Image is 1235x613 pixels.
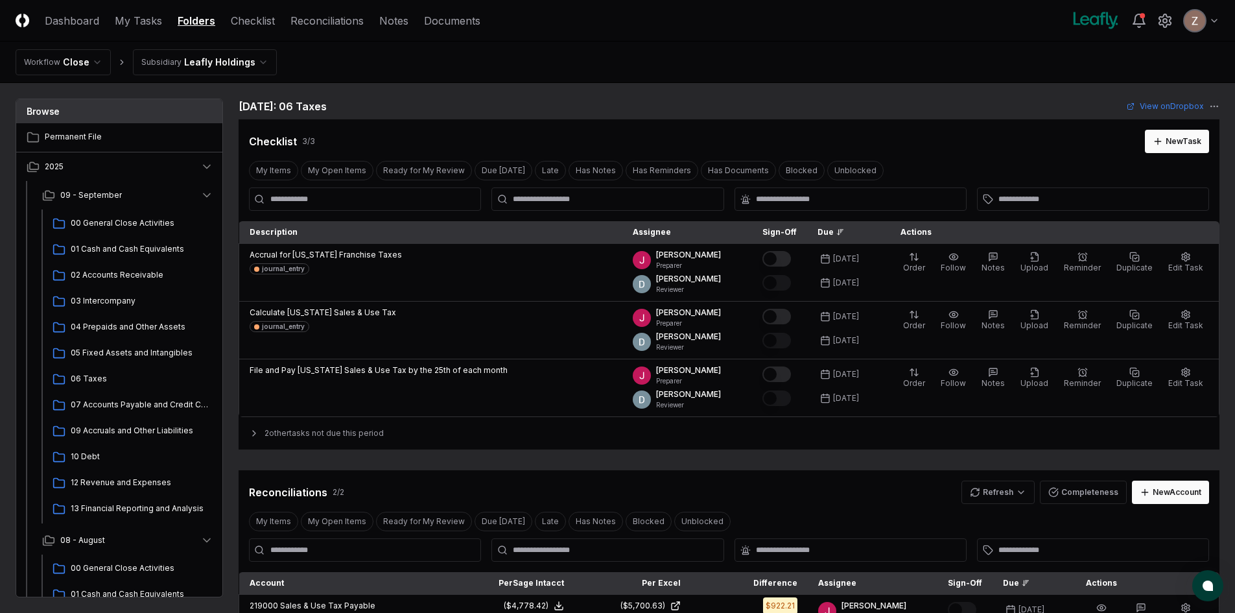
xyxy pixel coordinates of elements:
[262,264,305,274] div: journal_entry
[903,263,925,272] span: Order
[1040,481,1127,504] button: Completeness
[424,13,480,29] a: Documents
[290,13,364,29] a: Reconciliations
[633,367,651,385] img: ACg8ocJfBSitaon9c985KWe3swqK2kElzkAv-sHk65QWxGQz4ldowg=s96-c
[301,512,373,531] button: My Open Items
[762,275,791,291] button: Mark complete
[115,13,162,29] a: My Tasks
[45,161,64,173] span: 2025
[16,49,277,75] nav: breadcrumb
[762,391,791,406] button: Mark complete
[71,477,208,488] span: 12 Revenue and Expenses
[1018,307,1051,334] button: Upload
[633,333,651,351] img: ACg8ocLeIi4Jlns6Fsr4lO0wQ1XJrFQvF4yUjbLrd1AsCAOmrfa1KQ=s96-c
[766,600,795,612] div: $922.21
[239,221,623,244] th: Description
[1127,101,1204,112] a: View onDropbox
[16,152,224,181] button: 2025
[841,600,906,612] p: [PERSON_NAME]
[817,226,869,238] div: Due
[1064,263,1101,272] span: Reminder
[250,365,508,376] p: File and Pay [US_STATE] Sales & Use Tax by the 25th of each month
[71,295,208,307] span: 03 Intercompany
[250,601,278,610] span: 219000
[982,320,1005,330] span: Notes
[47,446,213,469] a: 10 Debt
[626,161,698,180] button: Has Reminders
[47,472,213,495] a: 12 Revenue and Expenses
[1114,307,1155,334] button: Duplicate
[47,498,213,521] a: 13 Financial Reporting and Analysis
[585,600,681,612] a: ($5,700.63)
[1184,10,1205,31] img: ACg8ocKnDsamp5-SE65NkOhq35AnOBarAXdzXQ03o9g231ijNgHgyA=s96-c
[900,249,928,276] button: Order
[16,14,29,27] img: Logo
[475,512,532,531] button: Due Today
[779,161,825,180] button: Blocked
[1076,577,1209,589] div: Actions
[71,503,208,514] span: 13 Financial Reporting and Analysis
[1018,249,1051,276] button: Upload
[458,572,574,595] th: Per Sage Intacct
[574,572,691,595] th: Per Excel
[633,251,651,269] img: ACg8ocJfBSitaon9c985KWe3swqK2kElzkAv-sHk65QWxGQz4ldowg=s96-c
[45,13,99,29] a: Dashboard
[1166,136,1201,147] div: New Task
[47,583,213,607] a: 01 Cash and Cash Equivalents
[900,365,928,392] button: Order
[982,378,1005,388] span: Notes
[762,367,791,382] button: Mark complete
[239,99,327,114] h2: [DATE]: 06 Taxes
[47,264,213,287] a: 02 Accounts Receivable
[250,249,402,261] p: Accrual for [US_STATE] Franchise Taxes
[762,333,791,348] button: Mark complete
[691,572,808,595] th: Difference
[656,331,721,343] p: [PERSON_NAME]
[1145,130,1209,153] button: NewTask
[250,307,396,319] p: Calculate [US_STATE] Sales & Use Tax
[1061,249,1103,276] button: Reminder
[47,368,213,391] a: 06 Taxes
[1168,378,1203,388] span: Edit Task
[633,391,651,409] img: ACg8ocLeIi4Jlns6Fsr4lO0wQ1XJrFQvF4yUjbLrd1AsCAOmrfa1KQ=s96-c
[32,526,224,555] button: 08 - August
[47,212,213,235] a: 00 General Close Activities
[762,309,791,324] button: Mark complete
[941,263,966,272] span: Follow
[1003,577,1055,589] div: Due
[656,307,721,319] p: [PERSON_NAME]
[71,373,208,385] span: 06 Taxes
[60,535,105,546] span: 08 - August
[1116,263,1153,272] span: Duplicate
[249,485,327,500] div: Reconciliations
[71,269,208,281] span: 02 Accounts Receivable
[620,600,665,612] div: ($5,700.63)
[16,123,224,152] a: Permanent File
[1116,320,1153,330] span: Duplicate
[569,161,623,180] button: Has Notes
[827,161,884,180] button: Unblocked
[626,512,672,531] button: Blocked
[833,311,859,322] div: [DATE]
[71,399,208,411] span: 07 Accounts Payable and Credit Cards
[1153,487,1201,498] div: New Account
[833,368,859,380] div: [DATE]
[376,161,472,180] button: Ready for My Review
[32,181,224,210] button: 09 - September
[47,394,213,417] a: 07 Accounts Payable and Credit Cards
[141,56,182,68] div: Subsidiary
[941,320,966,330] span: Follow
[47,557,213,581] a: 00 General Close Activities
[656,376,721,386] p: Preparer
[982,263,1005,272] span: Notes
[302,136,315,147] div: 3 / 3
[47,238,213,261] a: 01 Cash and Cash Equivalents
[903,378,925,388] span: Order
[178,13,215,29] a: Folders
[504,600,548,612] div: ($4,778.42)
[71,588,208,600] span: 01 Cash and Cash Equivalents
[633,275,651,293] img: ACg8ocLeIi4Jlns6Fsr4lO0wQ1XJrFQvF4yUjbLrd1AsCAOmrfa1KQ=s96-c
[941,378,966,388] span: Follow
[231,13,275,29] a: Checklist
[833,277,859,289] div: [DATE]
